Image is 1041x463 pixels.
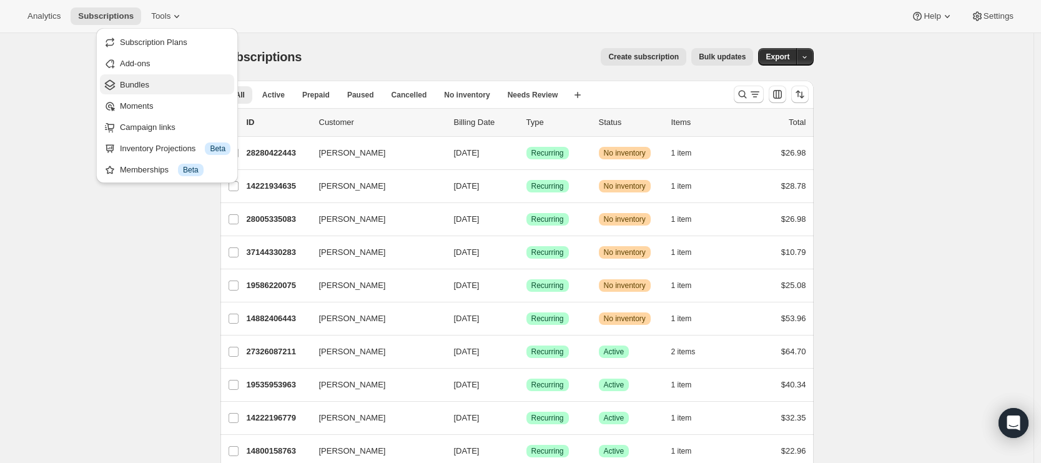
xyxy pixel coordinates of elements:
div: 19535953963[PERSON_NAME][DATE]SuccessRecurringSuccessActive1 item$40.34 [247,376,806,394]
p: Customer [319,116,444,129]
button: [PERSON_NAME] [312,408,437,428]
p: ID [247,116,309,129]
button: 1 item [671,376,706,394]
span: $28.78 [781,181,806,191]
p: 28280422443 [247,147,309,159]
div: 19586220075[PERSON_NAME][DATE]SuccessRecurringWarningNo inventory1 item$25.08 [247,277,806,294]
span: No inventory [604,314,646,324]
span: Beta [210,144,225,154]
button: 1 item [671,409,706,427]
div: 14222196779[PERSON_NAME][DATE]SuccessRecurringSuccessActive1 item$32.35 [247,409,806,427]
span: Recurring [531,148,564,158]
span: [PERSON_NAME] [319,312,386,325]
span: $26.98 [781,148,806,157]
button: Export [758,48,797,66]
div: 14800158763[PERSON_NAME][DATE]SuccessRecurringSuccessActive1 item$22.96 [247,442,806,460]
span: [PERSON_NAME] [319,412,386,424]
span: 1 item [671,214,692,224]
div: Items [671,116,734,129]
div: 37144330283[PERSON_NAME][DATE]SuccessRecurringWarningNo inventory1 item$10.79 [247,244,806,261]
span: Prepaid [302,90,330,100]
span: [PERSON_NAME] [319,180,386,192]
span: Active [262,90,285,100]
button: [PERSON_NAME] [312,209,437,229]
span: [DATE] [454,181,480,191]
p: 14222196779 [247,412,309,424]
p: 19535953963 [247,379,309,391]
button: 1 item [671,310,706,327]
div: Memberships [120,164,230,176]
div: 28280422443[PERSON_NAME][DATE]SuccessRecurringWarningNo inventory1 item$26.98 [247,144,806,162]
span: Bulk updates [699,52,746,62]
button: 2 items [671,343,709,361]
button: Help [904,7,960,25]
span: $40.34 [781,380,806,389]
span: Recurring [531,380,564,390]
button: Settings [964,7,1021,25]
span: 1 item [671,380,692,390]
span: [PERSON_NAME] [319,213,386,226]
p: 37144330283 [247,246,309,259]
button: Moments [100,96,234,116]
span: Recurring [531,314,564,324]
span: Tools [151,11,170,21]
span: 1 item [671,281,692,291]
p: Status [599,116,661,129]
span: [PERSON_NAME] [319,346,386,358]
div: 14221934635[PERSON_NAME][DATE]SuccessRecurringWarningNo inventory1 item$28.78 [247,177,806,195]
div: 27326087211[PERSON_NAME][DATE]SuccessRecurringSuccessActive2 items$64.70 [247,343,806,361]
button: 1 item [671,144,706,162]
span: $26.98 [781,214,806,224]
button: [PERSON_NAME] [312,441,437,461]
span: 1 item [671,148,692,158]
button: Sort the results [791,86,809,103]
span: No inventory [604,148,646,158]
span: Cancelled [392,90,427,100]
button: 1 item [671,177,706,195]
button: Tools [144,7,190,25]
span: [PERSON_NAME] [319,147,386,159]
button: Create subscription [601,48,686,66]
span: [DATE] [454,347,480,356]
span: Recurring [531,214,564,224]
button: [PERSON_NAME] [312,276,437,296]
div: Type [526,116,589,129]
span: [DATE] [454,214,480,224]
button: Customize table column order and visibility [769,86,786,103]
p: 28005335083 [247,213,309,226]
button: Inventory Projections [100,138,234,158]
button: Analytics [20,7,68,25]
button: 1 item [671,211,706,228]
button: 1 item [671,442,706,460]
span: $25.08 [781,281,806,290]
button: [PERSON_NAME] [312,342,437,362]
div: 28005335083[PERSON_NAME][DATE]SuccessRecurringWarningNo inventory1 item$26.98 [247,211,806,228]
div: 14882406443[PERSON_NAME][DATE]SuccessRecurringWarningNo inventory1 item$53.96 [247,310,806,327]
button: 1 item [671,277,706,294]
span: Export [766,52,789,62]
span: Help [924,11,940,21]
span: Beta [183,165,199,175]
p: Total [789,116,806,129]
span: Active [604,446,624,456]
button: [PERSON_NAME] [312,309,437,329]
span: Create subscription [608,52,679,62]
span: 1 item [671,413,692,423]
span: $10.79 [781,247,806,257]
span: No inventory [604,214,646,224]
span: [DATE] [454,247,480,257]
span: Paused [347,90,374,100]
span: Recurring [531,446,564,456]
span: Subscriptions [78,11,134,21]
span: [DATE] [454,380,480,389]
span: 1 item [671,314,692,324]
span: $53.96 [781,314,806,323]
span: Recurring [531,413,564,423]
span: [DATE] [454,148,480,157]
span: No inventory [444,90,490,100]
button: Subscription Plans [100,32,234,52]
span: $64.70 [781,347,806,356]
button: [PERSON_NAME] [312,375,437,395]
span: Active [604,347,624,357]
button: Create new view [568,86,588,104]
